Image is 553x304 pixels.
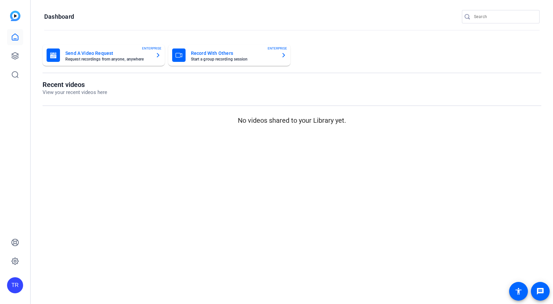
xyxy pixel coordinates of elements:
mat-icon: accessibility [514,287,523,295]
span: ENTERPRISE [268,46,287,51]
mat-card-subtitle: Start a group recording session [191,57,276,61]
button: Record With OthersStart a group recording sessionENTERPRISE [168,44,290,66]
p: View your recent videos here [43,89,107,96]
input: Search [474,13,534,21]
button: Send A Video RequestRequest recordings from anyone, anywhereENTERPRISE [43,44,165,66]
img: blue-gradient.svg [10,11,20,21]
mat-card-title: Record With Others [191,49,276,57]
span: ENTERPRISE [142,46,161,51]
mat-card-title: Send A Video Request [65,49,150,57]
h1: Dashboard [44,13,74,21]
mat-icon: message [536,287,544,295]
h1: Recent videos [43,81,107,89]
p: No videos shared to your Library yet. [43,115,541,125]
mat-card-subtitle: Request recordings from anyone, anywhere [65,57,150,61]
div: TR [7,277,23,293]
